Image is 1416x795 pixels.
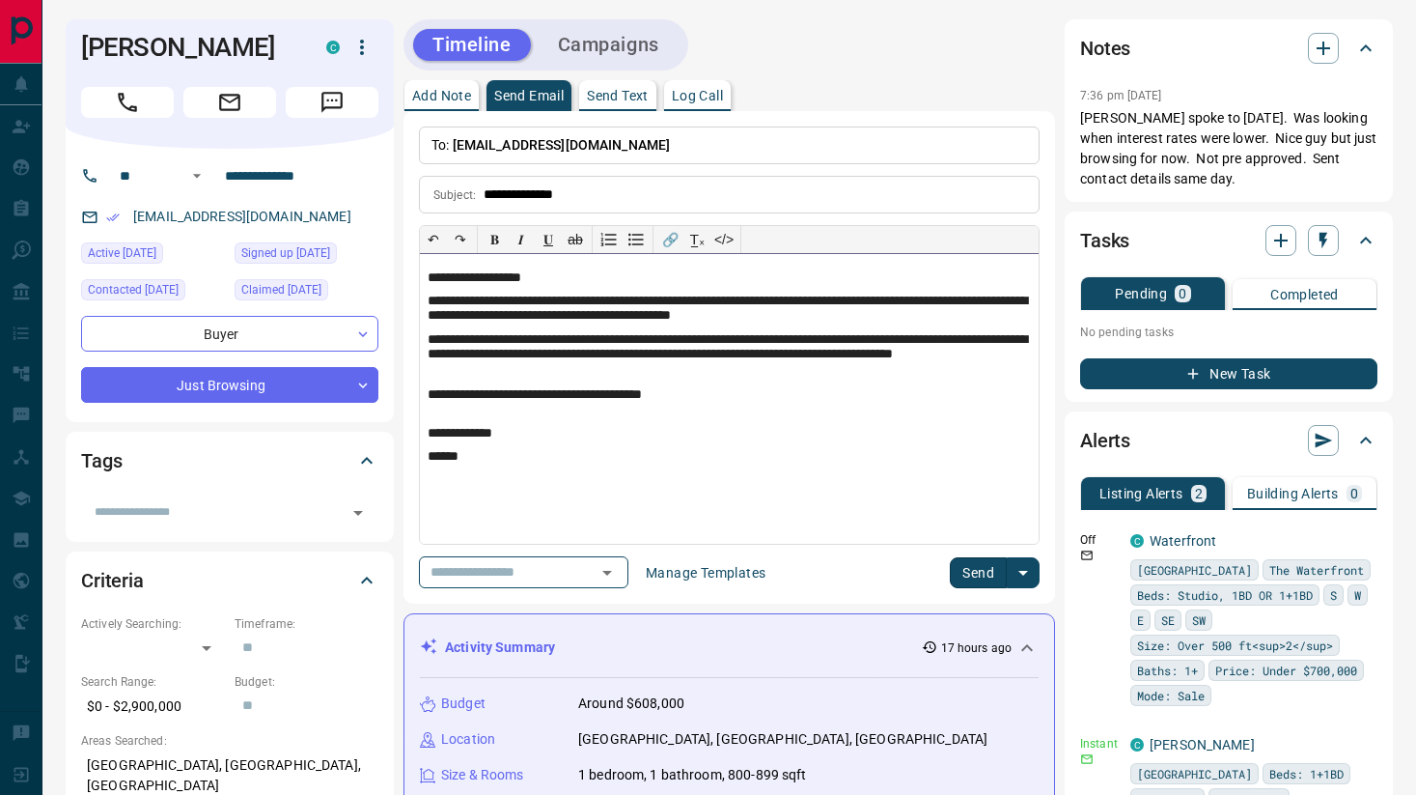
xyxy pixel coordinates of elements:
div: Criteria [81,557,378,604]
p: Off [1080,531,1119,549]
div: Tags [81,438,378,484]
h2: Alerts [1080,425,1130,456]
p: Search Range: [81,673,225,691]
span: Baths: 1+ [1137,661,1198,680]
div: Sat Aug 09 2025 [81,242,225,270]
button: Timeline [413,29,531,61]
button: Numbered list [596,226,623,253]
h2: Notes [1080,33,1130,64]
span: W [1354,585,1361,605]
p: 7:36 pm [DATE] [1080,89,1162,102]
button: Open [345,499,372,526]
span: SW [1192,610,1206,630]
div: Fri Feb 19 2021 [235,242,378,270]
a: [PERSON_NAME] [1150,737,1255,752]
button: Bullet list [623,226,650,253]
p: Subject: [433,186,476,204]
button: Open [594,559,621,586]
p: Listing Alerts [1099,487,1183,500]
p: Pending [1115,287,1167,300]
h2: Criteria [81,565,144,596]
div: Buyer [81,316,378,352]
div: condos.ca [326,41,340,54]
button: 🔗 [656,226,683,253]
span: Size: Over 500 ft<sup>2</sup> [1137,636,1333,655]
span: Email [183,87,276,118]
span: Claimed [DATE] [241,280,321,299]
span: Price: Under $700,000 [1215,661,1357,680]
button: ab [562,226,589,253]
button: ↶ [420,226,447,253]
div: Tasks [1080,217,1377,264]
h2: Tasks [1080,225,1129,256]
span: Beds: 1+1BD [1269,764,1344,783]
p: [PERSON_NAME] spoke to [DATE]. Was looking when interest rates were lower. Nice guy but just brow... [1080,108,1377,189]
span: [GEOGRAPHIC_DATA] [1137,764,1252,783]
span: Message [286,87,378,118]
p: Add Note [412,89,471,102]
div: Fri Feb 19 2021 [235,279,378,306]
span: Signed up [DATE] [241,243,330,263]
div: Tue May 16 2023 [81,279,225,306]
p: Budget: [235,673,378,691]
p: Areas Searched: [81,732,378,750]
p: Instant [1080,735,1119,752]
div: Notes [1080,25,1377,71]
button: 𝐁 [481,226,508,253]
a: Waterfront [1150,533,1216,549]
button: Send [950,557,1007,588]
button: T̲ₓ [683,226,710,253]
p: To: [419,127,1040,164]
button: Campaigns [539,29,679,61]
span: The Waterfront [1269,560,1364,580]
p: Actively Searching: [81,615,225,633]
span: Contacted [DATE] [88,280,179,299]
span: SE [1161,610,1175,630]
div: Activity Summary17 hours ago [420,630,1039,666]
span: 𝐔 [543,232,553,247]
svg: Email [1080,752,1094,766]
span: Mode: Sale [1137,686,1205,705]
button: Manage Templates [634,557,777,588]
p: Timeframe: [235,615,378,633]
button: 𝐔 [535,226,562,253]
p: Around $608,000 [578,694,684,714]
p: 2 [1195,487,1203,500]
p: Log Call [672,89,723,102]
p: $0 - $2,900,000 [81,691,225,723]
p: No pending tasks [1080,318,1377,347]
h2: Tags [81,445,122,476]
div: Alerts [1080,417,1377,464]
p: 0 [1179,287,1186,300]
span: E [1137,610,1144,630]
p: Activity Summary [445,638,555,658]
span: [EMAIL_ADDRESS][DOMAIN_NAME] [453,137,671,153]
span: Beds: Studio, 1BD OR 1+1BD [1137,585,1313,605]
span: S [1330,585,1337,605]
button: 𝑰 [508,226,535,253]
a: [EMAIL_ADDRESS][DOMAIN_NAME] [133,209,351,224]
button: ↷ [447,226,474,253]
p: Building Alerts [1247,487,1339,500]
p: Location [441,729,495,750]
svg: Email [1080,549,1094,562]
p: 17 hours ago [941,639,1012,657]
p: 0 [1350,487,1358,500]
button: New Task [1080,358,1377,389]
span: Active [DATE] [88,243,156,263]
div: condos.ca [1130,738,1144,752]
button: Open [185,164,208,187]
p: Send Email [494,89,564,102]
p: Size & Rooms [441,765,524,785]
div: split button [950,557,1040,588]
p: Send Text [587,89,649,102]
svg: Email Verified [106,211,120,224]
p: Budget [441,694,486,714]
span: Call [81,87,174,118]
span: [GEOGRAPHIC_DATA] [1137,560,1252,580]
h1: [PERSON_NAME] [81,32,297,63]
button: </> [710,226,737,253]
p: Completed [1270,288,1339,301]
p: 1 bedroom, 1 bathroom, 800-899 sqft [578,765,807,785]
p: [GEOGRAPHIC_DATA], [GEOGRAPHIC_DATA], [GEOGRAPHIC_DATA] [578,729,987,750]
